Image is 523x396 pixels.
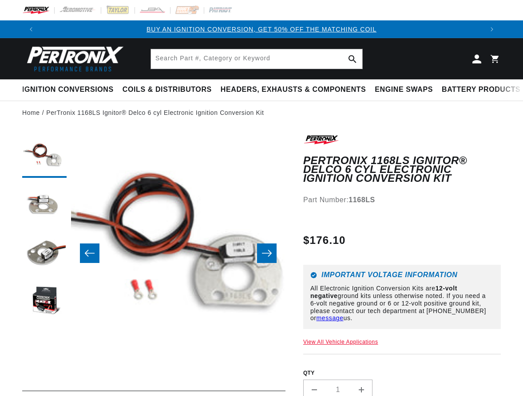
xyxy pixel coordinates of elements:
[22,43,124,74] img: Pertronix
[303,194,501,206] div: Part Number:
[151,49,362,69] input: Search Part #, Category or Keyword
[303,339,378,345] a: View All Vehicle Applications
[46,108,264,118] a: PerTronix 1168LS Ignitor® Delco 6 cyl Electronic Ignition Conversion Kit
[343,49,362,69] button: Search Part #, Category or Keyword
[22,133,285,373] media-gallery: Gallery Viewer
[40,24,483,34] div: Announcement
[22,133,67,178] button: Load image 1 in gallery view
[442,85,520,94] span: Battery Products
[317,314,344,322] a: message
[303,232,346,248] span: $176.10
[22,85,114,94] span: Ignition Conversions
[303,156,501,183] h1: PerTronix 1168LS Ignitor® Delco 6 cyl Electronic Ignition Conversion Kit
[22,280,67,324] button: Load image 4 in gallery view
[310,272,494,278] h6: Important Voltage Information
[349,196,375,204] strong: 1168LS
[22,231,67,275] button: Load image 3 in gallery view
[375,85,433,94] span: Engine Swaps
[303,369,501,377] label: QTY
[221,85,366,94] span: Headers, Exhausts & Components
[257,243,277,263] button: Slide right
[22,182,67,227] button: Load image 2 in gallery view
[22,79,118,100] summary: Ignition Conversions
[310,285,457,299] strong: 12-volt negative
[22,108,501,118] nav: breadcrumbs
[40,24,483,34] div: 1 of 3
[216,79,370,100] summary: Headers, Exhausts & Components
[123,85,212,94] span: Coils & Distributors
[22,20,40,38] button: Translation missing: en.sections.announcements.previous_announcement
[22,108,40,118] a: Home
[80,243,99,263] button: Slide left
[118,79,216,100] summary: Coils & Distributors
[483,20,501,38] button: Translation missing: en.sections.announcements.next_announcement
[147,26,376,33] a: BUY AN IGNITION CONVERSION, GET 50% OFF THE MATCHING COIL
[370,79,437,100] summary: Engine Swaps
[310,285,494,322] p: All Electronic Ignition Conversion Kits are ground kits unless otherwise noted. If you need a 6-v...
